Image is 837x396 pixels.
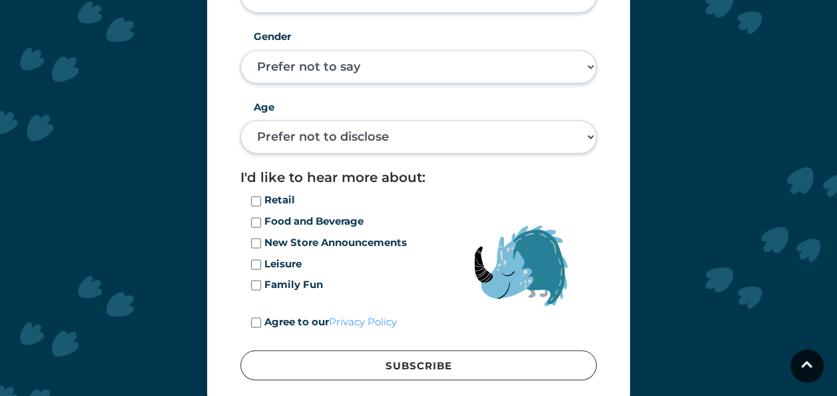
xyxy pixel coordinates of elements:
label: Gender [240,29,291,45]
h5: I'd like to hear more about: [240,169,597,185]
label: Age [240,100,274,115]
label: Retail [251,193,295,208]
button: Subscribe [240,350,597,380]
label: Family Fun [251,277,323,292]
a: Privacy Policy [329,315,397,327]
label: Leisure [251,256,302,271]
label: New Store Announcements [251,235,407,250]
label: Agree to our [251,314,397,329]
label: Food and Beverage [251,214,364,229]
